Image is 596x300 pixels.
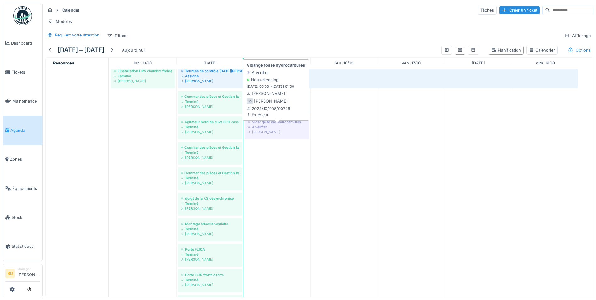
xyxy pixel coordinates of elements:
img: Badge_color-CXgf-gQk.svg [13,6,32,25]
div: Aujourd'hui [119,46,147,54]
div: Requiert votre attention [55,32,100,38]
div: Calendrier [529,47,555,53]
a: 13 octobre 2025 [132,59,153,67]
strong: Vidange fosse hydrocarbures [247,62,305,68]
div: Commandes pièces et Gestion kardex [181,94,239,99]
div: [PERSON_NAME] [181,130,239,135]
div: 2025/10/408/00729 [247,106,290,112]
div: [PERSON_NAME] [181,231,239,236]
div: [PERSON_NAME] [181,282,239,287]
div: £installation UPS chambre froide [114,69,172,74]
a: SD Manager[PERSON_NAME] [5,267,40,282]
div: Terminé [181,125,239,130]
a: Équipements [3,174,42,203]
div: [PERSON_NAME] [248,130,306,135]
div: Montage armoire vestiaire [181,221,239,226]
a: Dashboard [3,29,42,58]
div: À vérifier [247,69,269,75]
h5: [DATE] – [DATE] [58,46,104,54]
a: 17 octobre 2025 [400,59,422,67]
span: Stock [12,214,40,220]
div: Planification [491,47,521,53]
div: Terminé [181,252,239,257]
div: [PERSON_NAME] [181,104,239,109]
a: Agenda [3,116,42,145]
div: [PERSON_NAME] [181,79,575,84]
div: [PERSON_NAME] [181,206,239,211]
div: Modèles [45,17,75,26]
div: SD [247,98,253,104]
div: Housekeeping [247,77,279,83]
span: Statistiques [12,243,40,249]
div: Commandes pièces et Gestion kardex [181,170,239,175]
div: Affichage [562,31,593,40]
div: [PERSON_NAME] [114,79,172,84]
a: 15 octobre 2025 [266,59,288,67]
div: Terminé [181,201,239,206]
div: Commandes pièces et Gestion kardex [181,145,239,150]
div: [PERSON_NAME] [181,257,239,262]
div: doigt de la KS désynchronisé [181,196,239,201]
div: Manager [17,267,40,271]
a: 18 octobre 2025 [470,59,487,67]
a: 14 octobre 2025 [202,59,218,67]
a: Tickets [3,58,42,86]
div: À vérifier [248,125,306,130]
div: Options [565,46,593,55]
li: [PERSON_NAME] [17,267,40,280]
div: Terminé [114,74,172,79]
div: Extérieur [247,112,290,118]
div: Terminé [181,150,239,155]
div: Porte FL15 frotte à terre [181,272,239,277]
span: Agenda [10,127,40,133]
a: Statistiques [3,232,42,261]
div: Filtres [104,31,129,40]
span: Zones [10,156,40,162]
div: Terminé [181,175,239,181]
div: Assigné [181,74,575,79]
div: Agitateur bord de cuve FL11 cassé [181,119,239,125]
div: Tournée de contrôle [DATE][PERSON_NAME][DATE] [181,69,575,74]
strong: Calendar [60,7,82,13]
div: [PERSON_NAME] [181,155,239,160]
div: Vidange fosse hydrocarbures [248,119,306,125]
span: Équipements [12,186,40,192]
small: [DATE] 00:00 -> [DATE] 01:00 [247,84,294,89]
span: Tickets [12,69,40,75]
div: Porte FL10A [181,247,239,252]
div: [PERSON_NAME] [181,181,239,186]
div: Terminé [181,277,239,282]
span: Dashboard [11,40,40,46]
li: SD [5,269,15,278]
span: Resources [53,61,74,65]
a: 19 octobre 2025 [534,59,556,67]
a: 16 octobre 2025 [334,59,355,67]
div: Créer un ticket [499,6,540,14]
div: Tâches [478,6,497,15]
a: Stock [3,203,42,232]
div: Terminé [181,226,239,231]
a: Maintenance [3,87,42,116]
div: Terminé [181,99,239,104]
div: [PERSON_NAME] [254,98,288,104]
div: [PERSON_NAME] [247,91,285,97]
span: Maintenance [12,98,40,104]
a: Zones [3,145,42,174]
